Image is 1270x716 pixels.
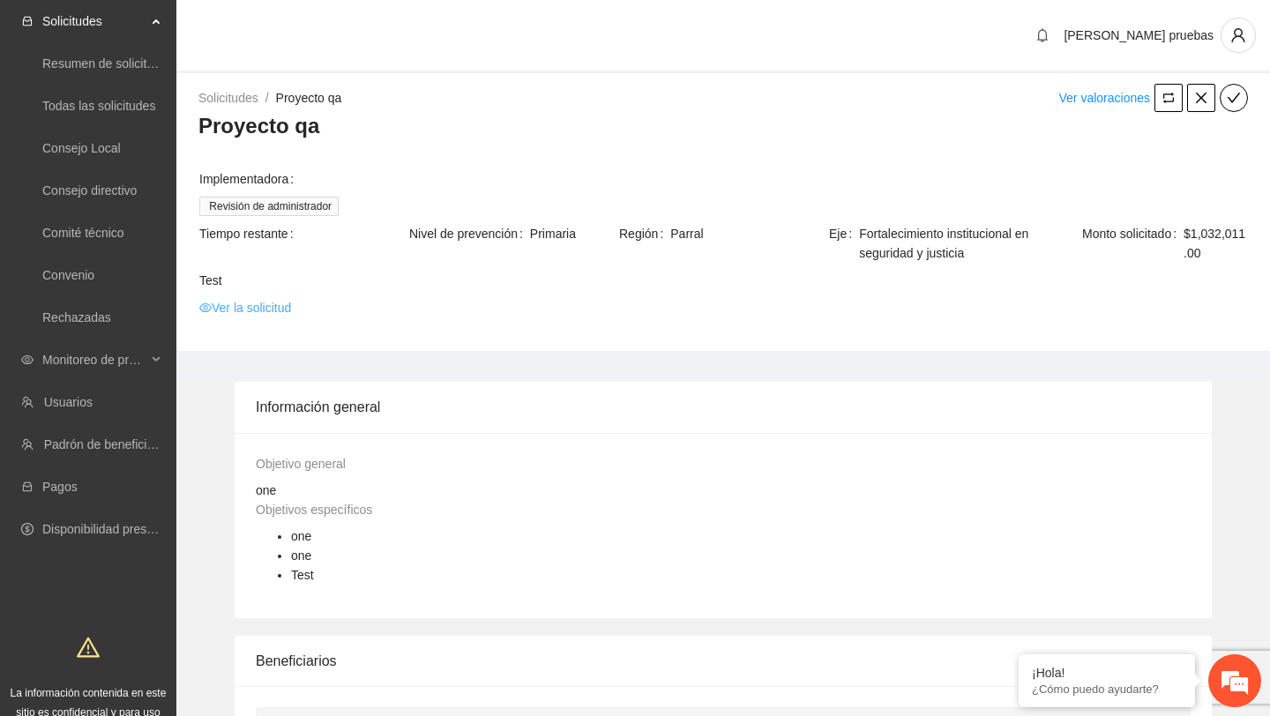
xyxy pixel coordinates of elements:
button: check [1220,84,1248,112]
span: Monto solicitado [1082,224,1184,263]
a: Solicitudes [198,91,258,105]
span: Revisión de administrador [199,197,339,216]
h3: Proyecto qa [198,112,1248,140]
span: Test [199,271,1247,290]
button: bell [1028,21,1057,49]
div: Beneficiarios [256,636,1191,686]
span: eye [21,354,34,366]
a: Rechazadas [42,310,111,324]
span: Tiempo restante [199,224,301,243]
span: Nivel de prevención [409,224,530,243]
a: Todas las solicitudes [42,99,155,113]
div: ¡Hola! [1032,666,1182,680]
a: Consejo directivo [42,183,137,198]
span: inbox [21,15,34,27]
span: Fortalecimiento institucional en seguridad y justicia [859,224,1037,263]
a: Padrón de beneficiarios [44,437,174,451]
span: close [1188,91,1214,105]
span: Objetivos específicos [256,503,372,517]
span: Región [619,224,670,243]
span: [PERSON_NAME] pruebas [1064,28,1214,42]
span: Implementadora [199,169,301,189]
span: Monitoreo de proyectos [42,342,146,377]
button: retweet [1154,84,1183,112]
span: Primaria [530,224,617,243]
span: bell [1029,28,1056,42]
span: Test [291,568,314,582]
span: eye [199,302,212,314]
span: $1,032,011.00 [1184,224,1247,263]
a: Resumen de solicitudes por aprobar [42,56,241,71]
span: retweet [1155,91,1182,105]
a: Disponibilidad presupuestal [42,522,193,536]
a: Convenio [42,268,94,282]
a: Comité técnico [42,226,124,240]
span: Eje [829,224,859,263]
a: Usuarios [44,395,93,409]
p: ¿Cómo puedo ayudarte? [1032,682,1182,696]
a: Proyecto qa [276,91,342,105]
span: user [1221,27,1255,43]
a: eyeVer la solicitud [199,298,291,317]
span: warning [77,636,100,659]
button: user [1221,18,1256,53]
span: one [291,529,311,543]
a: Pagos [42,480,78,494]
span: check [1221,91,1247,105]
div: Información general [256,382,1191,432]
a: Ver valoraciones [1058,91,1150,105]
button: close [1187,84,1215,112]
span: one [256,483,276,497]
a: Consejo Local [42,141,121,155]
span: one [291,548,311,563]
span: Solicitudes [42,4,146,39]
span: Parral [670,224,827,243]
span: Objetivo general [256,457,346,471]
span: / [265,91,269,105]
